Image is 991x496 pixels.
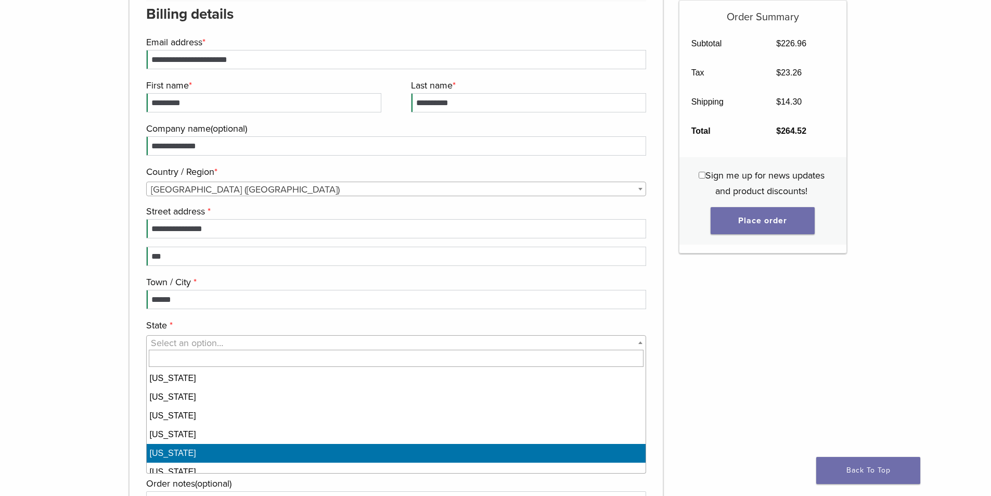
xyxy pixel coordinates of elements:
[146,476,644,491] label: Order notes
[146,204,644,219] label: Street address
[151,337,223,349] span: Select an option…
[776,39,781,48] span: $
[699,172,705,179] input: Sign me up for news updates and product discounts!
[679,87,765,117] th: Shipping
[211,123,247,134] span: (optional)
[679,58,765,87] th: Tax
[146,274,644,290] label: Town / City
[816,457,920,484] a: Back To Top
[776,126,806,135] bdi: 264.52
[147,182,646,197] span: United States (US)
[146,34,644,50] label: Email address
[776,97,802,106] bdi: 14.30
[776,39,806,48] bdi: 226.96
[147,425,646,444] li: [US_STATE]
[146,121,644,136] label: Company name
[147,388,646,406] li: [US_STATE]
[711,207,815,234] button: Place order
[146,2,647,27] h3: Billing details
[146,335,647,350] span: State
[146,164,644,180] label: Country / Region
[705,170,825,197] span: Sign me up for news updates and product discounts!
[146,78,379,93] label: First name
[147,463,646,481] li: [US_STATE]
[146,317,644,333] label: State
[195,478,231,489] span: (optional)
[776,97,781,106] span: $
[776,68,802,77] bdi: 23.26
[147,444,646,463] li: [US_STATE]
[147,369,646,388] li: [US_STATE]
[679,29,765,58] th: Subtotal
[679,117,765,146] th: Total
[776,126,781,135] span: $
[776,68,781,77] span: $
[146,182,647,196] span: Country / Region
[147,406,646,425] li: [US_STATE]
[411,78,643,93] label: Last name
[679,1,846,23] h5: Order Summary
